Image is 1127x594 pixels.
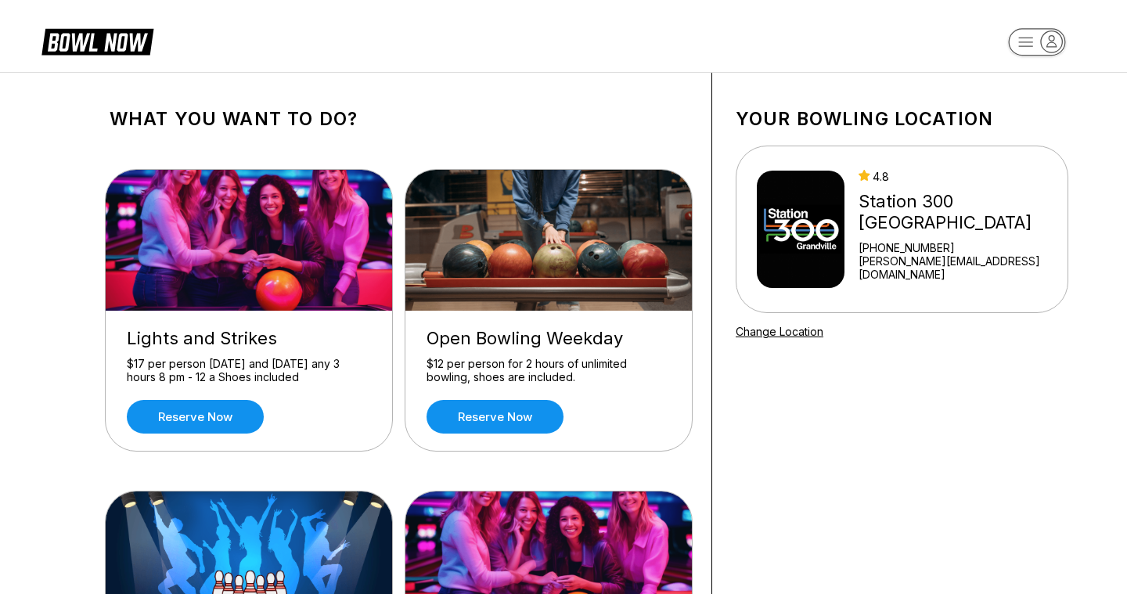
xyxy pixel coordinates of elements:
[405,170,693,311] img: Open Bowling Weekday
[736,325,823,338] a: Change Location
[427,328,671,349] div: Open Bowling Weekday
[427,357,671,384] div: $12 per person for 2 hours of unlimited bowling, shoes are included.
[859,170,1061,183] div: 4.8
[859,191,1061,233] div: Station 300 [GEOGRAPHIC_DATA]
[127,328,371,349] div: Lights and Strikes
[859,254,1061,281] a: [PERSON_NAME][EMAIL_ADDRESS][DOMAIN_NAME]
[736,108,1068,130] h1: Your bowling location
[106,170,394,311] img: Lights and Strikes
[427,400,563,434] a: Reserve now
[110,108,688,130] h1: What you want to do?
[757,171,844,288] img: Station 300 Grandville
[127,357,371,384] div: $17 per person [DATE] and [DATE] any 3 hours 8 pm - 12 a Shoes included
[859,241,1061,254] div: [PHONE_NUMBER]
[127,400,264,434] a: Reserve now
